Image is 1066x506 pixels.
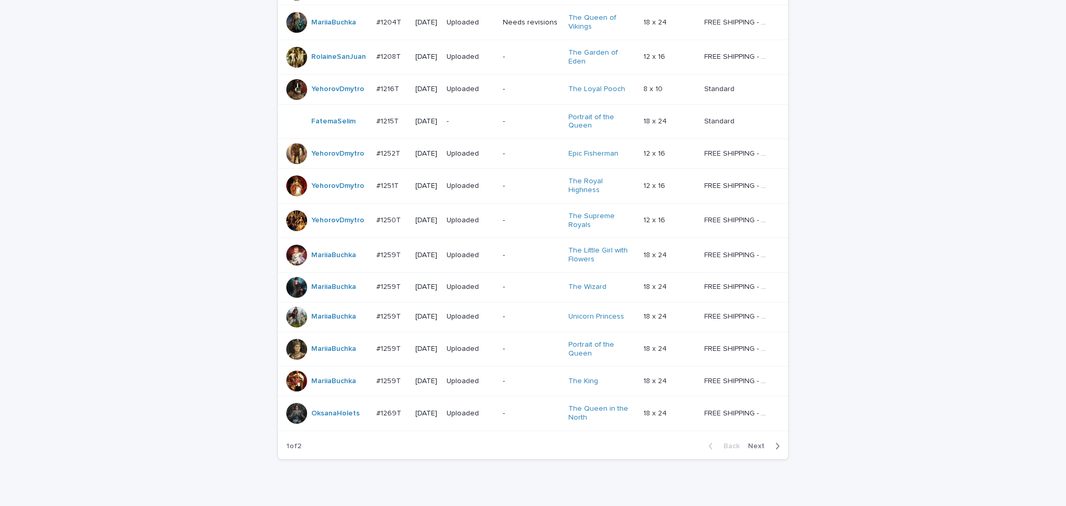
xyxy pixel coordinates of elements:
[311,18,356,27] a: MariiaBuchka
[311,53,366,61] a: RolaineSanJuan
[643,50,667,61] p: 12 x 16
[415,53,438,61] p: [DATE]
[503,345,560,353] p: -
[568,283,606,292] a: The Wizard
[415,283,438,292] p: [DATE]
[376,310,403,321] p: #1259T
[311,85,364,94] a: YehorovDmytro
[376,115,401,126] p: #1215T
[415,18,438,27] p: [DATE]
[376,180,401,191] p: #1251T
[278,139,788,169] tr: YehorovDmytro #1252T#1252T [DATE]Uploaded-Epic Fisherman 12 x 1612 x 16 FREE SHIPPING - preview i...
[643,407,669,418] p: 18 x 24
[717,442,740,450] span: Back
[643,375,669,386] p: 18 x 24
[376,343,403,353] p: #1259T
[447,53,494,61] p: Uploaded
[704,83,737,94] p: Standard
[415,85,438,94] p: [DATE]
[704,407,771,418] p: FREE SHIPPING - preview in 1-2 business days, after your approval delivery will take 5-10 b.d.
[278,238,788,273] tr: MariiaBuchka #1259T#1259T [DATE]Uploaded-The Little Girl with Flowers 18 x 2418 x 24 FREE SHIPPIN...
[311,409,360,418] a: OksanaHolets
[643,16,669,27] p: 18 x 24
[643,214,667,225] p: 12 x 16
[376,281,403,292] p: #1259T
[503,182,560,191] p: -
[278,302,788,332] tr: MariiaBuchka #1259T#1259T [DATE]Uploaded-Unicorn Princess 18 x 2418 x 24 FREE SHIPPING - preview ...
[311,345,356,353] a: MariiaBuchka
[744,441,788,451] button: Next
[376,407,403,418] p: #1269T
[643,310,669,321] p: 18 x 24
[311,149,364,158] a: YehorovDmytro
[704,180,771,191] p: FREE SHIPPING - preview in 1-2 business days, after your approval delivery will take 5-10 b.d.
[311,216,364,225] a: YehorovDmytro
[376,147,402,158] p: #1252T
[503,53,560,61] p: -
[704,147,771,158] p: FREE SHIPPING - preview in 1-2 business days, after your approval delivery will take 5-10 b.d.
[568,48,633,66] a: The Garden of Eden
[643,147,667,158] p: 12 x 16
[376,214,403,225] p: #1250T
[415,149,438,158] p: [DATE]
[447,182,494,191] p: Uploaded
[415,216,438,225] p: [DATE]
[704,343,771,353] p: FREE SHIPPING - preview in 1-2 business days, after your approval delivery will take 5-10 b.d.
[447,283,494,292] p: Uploaded
[704,16,771,27] p: FREE SHIPPING - preview in 1-2 business days, after your approval delivery will take 5-10 b.d.
[415,312,438,321] p: [DATE]
[415,345,438,353] p: [DATE]
[447,216,494,225] p: Uploaded
[503,283,560,292] p: -
[503,117,560,126] p: -
[643,281,669,292] p: 18 x 24
[278,272,788,302] tr: MariiaBuchka #1259T#1259T [DATE]Uploaded-The Wizard 18 x 2418 x 24 FREE SHIPPING - preview in 1-2...
[447,18,494,27] p: Uploaded
[278,203,788,238] tr: YehorovDmytro #1250T#1250T [DATE]Uploaded-The Supreme Royals 12 x 1612 x 16 FREE SHIPPING - previ...
[704,375,771,386] p: FREE SHIPPING - preview in 1-2 business days, after your approval delivery will take 5-10 b.d.
[748,442,771,450] span: Next
[415,117,438,126] p: [DATE]
[704,310,771,321] p: FREE SHIPPING - preview in 1-2 business days, after your approval delivery will take 5-10 b.d.
[311,182,364,191] a: YehorovDmytro
[311,283,356,292] a: MariiaBuchka
[704,281,771,292] p: FREE SHIPPING - preview in 1-2 business days, after your approval delivery will take 5-10 b.d.
[447,85,494,94] p: Uploaded
[568,340,633,358] a: Portrait of the Queen
[700,441,744,451] button: Back
[503,409,560,418] p: -
[376,249,403,260] p: #1259T
[568,312,624,321] a: Unicorn Princess
[503,251,560,260] p: -
[278,74,788,104] tr: YehorovDmytro #1216T#1216T [DATE]Uploaded-The Loyal Pooch 8 x 108 x 10 StandardStandard
[311,312,356,321] a: MariiaBuchka
[447,409,494,418] p: Uploaded
[447,345,494,353] p: Uploaded
[278,396,788,431] tr: OksanaHolets #1269T#1269T [DATE]Uploaded-The Queen in the North 18 x 2418 x 24 FREE SHIPPING - pr...
[376,83,401,94] p: #1216T
[376,16,403,27] p: #1204T
[376,50,403,61] p: #1208T
[568,246,633,264] a: The Little Girl with Flowers
[278,434,310,459] p: 1 of 2
[503,85,560,94] p: -
[568,377,598,386] a: The King
[568,113,633,131] a: Portrait of the Queen
[415,182,438,191] p: [DATE]
[447,377,494,386] p: Uploaded
[503,18,560,27] p: Needs revisions
[503,312,560,321] p: -
[278,366,788,396] tr: MariiaBuchka #1259T#1259T [DATE]Uploaded-The King 18 x 2418 x 24 FREE SHIPPING - preview in 1-2 b...
[643,343,669,353] p: 18 x 24
[704,50,771,61] p: FREE SHIPPING - preview in 1-2 business days, after your approval delivery will take 5-10 b.d.
[415,377,438,386] p: [DATE]
[311,251,356,260] a: MariiaBuchka
[278,104,788,139] tr: FatemaSelim #1215T#1215T [DATE]--Portrait of the Queen 18 x 2418 x 24 StandardStandard
[568,149,618,158] a: Epic Fisherman
[568,212,633,230] a: The Supreme Royals
[278,40,788,74] tr: RolaineSanJuan #1208T#1208T [DATE]Uploaded-The Garden of Eden 12 x 1612 x 16 FREE SHIPPING - prev...
[447,312,494,321] p: Uploaded
[643,249,669,260] p: 18 x 24
[568,177,633,195] a: The Royal Highness
[278,169,788,204] tr: YehorovDmytro #1251T#1251T [DATE]Uploaded-The Royal Highness 12 x 1612 x 16 FREE SHIPPING - previ...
